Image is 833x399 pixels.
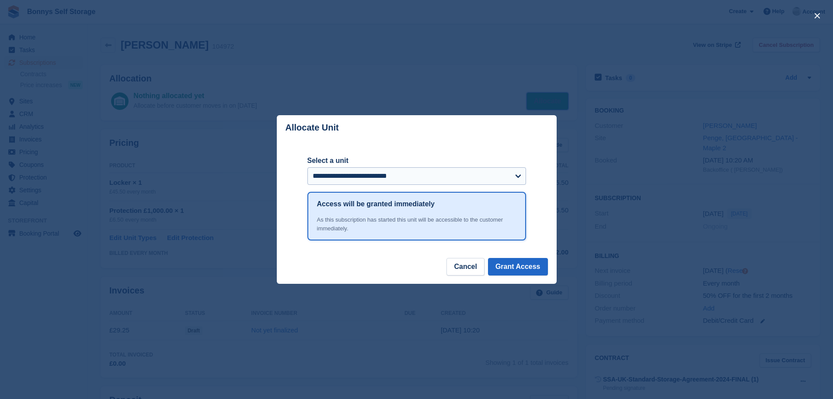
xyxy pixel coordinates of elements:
[317,215,516,233] div: As this subscription has started this unit will be accessible to the customer immediately.
[488,258,548,275] button: Grant Access
[810,9,824,23] button: close
[446,258,484,275] button: Cancel
[307,155,526,166] label: Select a unit
[317,199,435,209] h1: Access will be granted immediately
[286,123,339,133] p: Allocate Unit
